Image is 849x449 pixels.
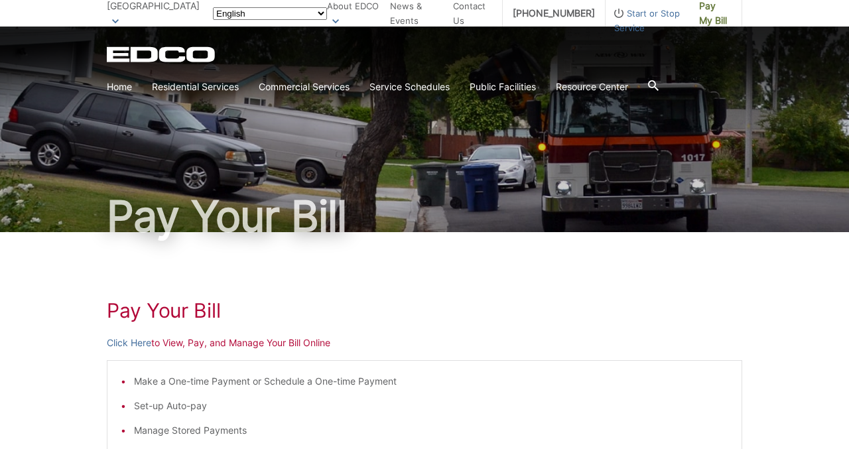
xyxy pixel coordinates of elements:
[152,80,239,94] a: Residential Services
[107,336,742,350] p: to View, Pay, and Manage Your Bill Online
[107,336,151,350] a: Click Here
[134,374,728,389] li: Make a One-time Payment or Schedule a One-time Payment
[134,399,728,413] li: Set-up Auto-pay
[134,423,728,438] li: Manage Stored Payments
[107,195,742,237] h1: Pay Your Bill
[107,80,132,94] a: Home
[556,80,628,94] a: Resource Center
[369,80,450,94] a: Service Schedules
[259,80,350,94] a: Commercial Services
[107,46,217,62] a: EDCD logo. Return to the homepage.
[213,7,327,20] select: Select a language
[107,298,742,322] h1: Pay Your Bill
[470,80,536,94] a: Public Facilities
